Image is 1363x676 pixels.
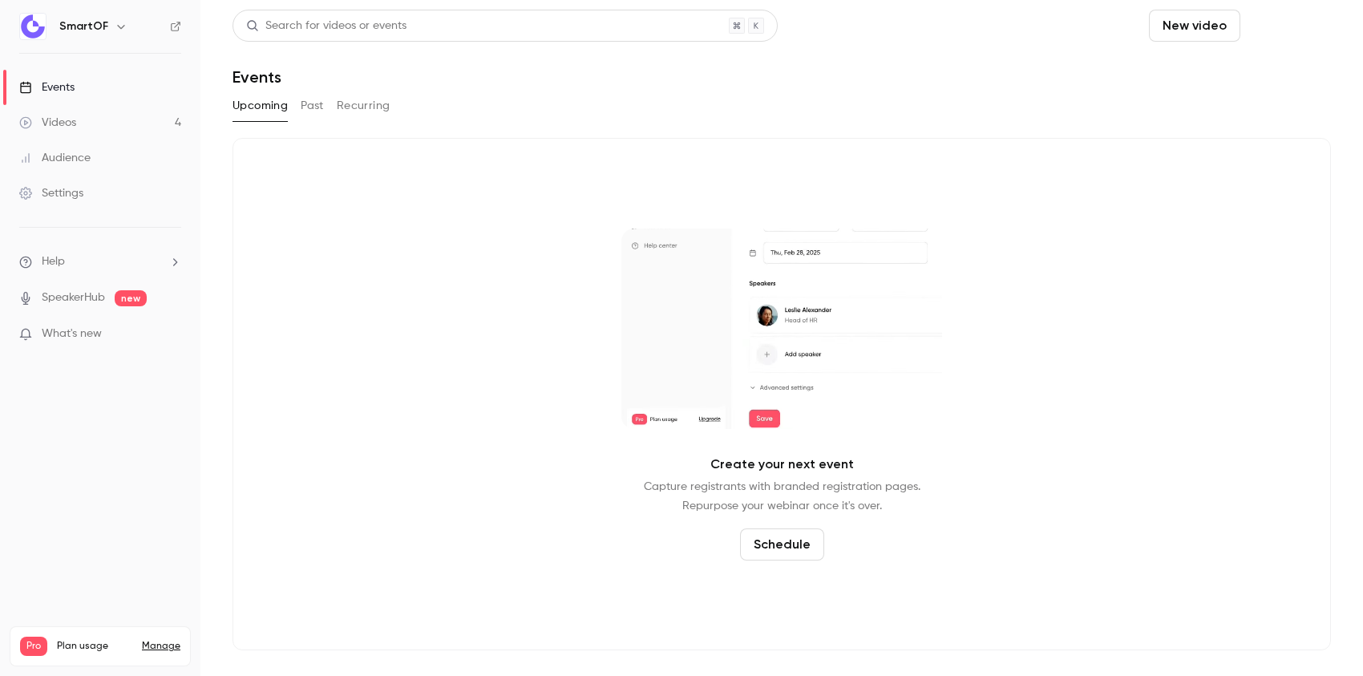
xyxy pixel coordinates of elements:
[19,253,181,270] li: help-dropdown-opener
[233,93,288,119] button: Upcoming
[20,14,46,39] img: SmartOF
[710,455,854,474] p: Create your next event
[59,18,108,34] h6: SmartOF
[644,477,920,516] p: Capture registrants with branded registration pages. Repurpose your webinar once it's over.
[42,326,102,342] span: What's new
[19,185,83,201] div: Settings
[20,637,47,656] span: Pro
[42,289,105,306] a: SpeakerHub
[19,79,75,95] div: Events
[162,327,181,342] iframe: Noticeable Trigger
[1149,10,1240,42] button: New video
[233,67,281,87] h1: Events
[337,93,390,119] button: Recurring
[740,528,824,561] button: Schedule
[19,115,76,131] div: Videos
[301,93,324,119] button: Past
[19,150,91,166] div: Audience
[142,640,180,653] a: Manage
[246,18,406,34] div: Search for videos or events
[1247,10,1331,42] button: Schedule
[115,290,147,306] span: new
[57,640,132,653] span: Plan usage
[42,253,65,270] span: Help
